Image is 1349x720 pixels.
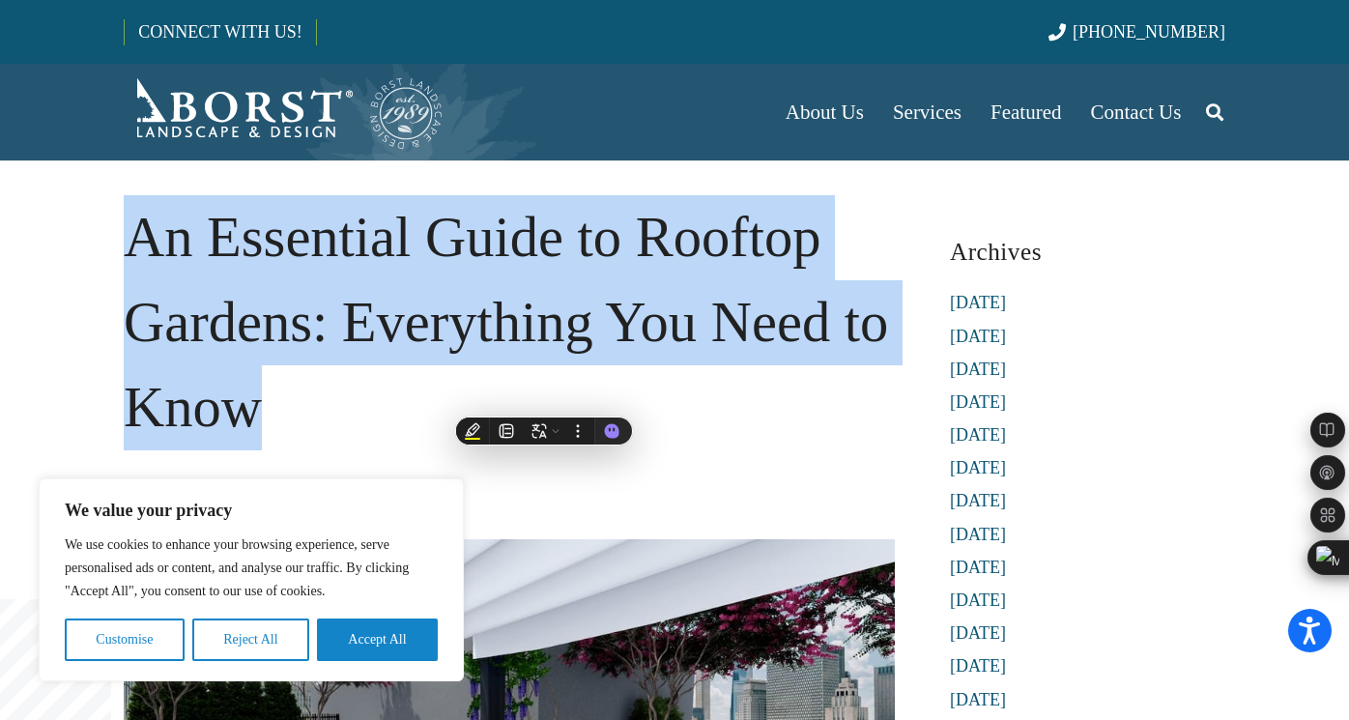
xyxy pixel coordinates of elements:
[950,558,1006,577] a: [DATE]
[950,525,1006,544] a: [DATE]
[976,64,1076,160] a: Featured
[950,590,1006,610] a: [DATE]
[771,64,878,160] a: About Us
[950,360,1006,379] a: [DATE]
[786,101,864,124] span: About Us
[1076,64,1196,160] a: Contact Us
[1073,22,1225,42] span: [PHONE_NUMBER]
[124,195,895,449] h1: An Essential Guide to Rooftop Gardens: Everything You Need to Know
[124,73,445,151] a: Borst-Logo
[878,64,976,160] a: Services
[950,327,1006,346] a: [DATE]
[65,533,438,603] p: We use cookies to enhance your browsing experience, serve personalised ads or content, and analys...
[1091,101,1182,124] span: Contact Us
[124,475,180,504] time: 12 September 2024 at 14:19:17 America/New_York
[950,458,1006,477] a: [DATE]
[950,623,1006,643] a: [DATE]
[893,101,962,124] span: Services
[950,425,1006,445] a: [DATE]
[125,9,315,55] a: CONNECT WITH US!
[950,491,1006,510] a: [DATE]
[1195,88,1234,136] a: Search
[317,619,438,661] button: Accept All
[950,293,1006,312] a: [DATE]
[192,619,309,661] button: Reject All
[950,392,1006,412] a: [DATE]
[950,230,1225,274] h3: Archives
[39,478,464,681] div: We value your privacy
[950,690,1006,709] a: [DATE]
[65,499,438,522] p: We value your privacy
[950,656,1006,676] a: [DATE]
[1048,22,1225,42] a: [PHONE_NUMBER]
[990,101,1061,124] span: Featured
[65,619,185,661] button: Customise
